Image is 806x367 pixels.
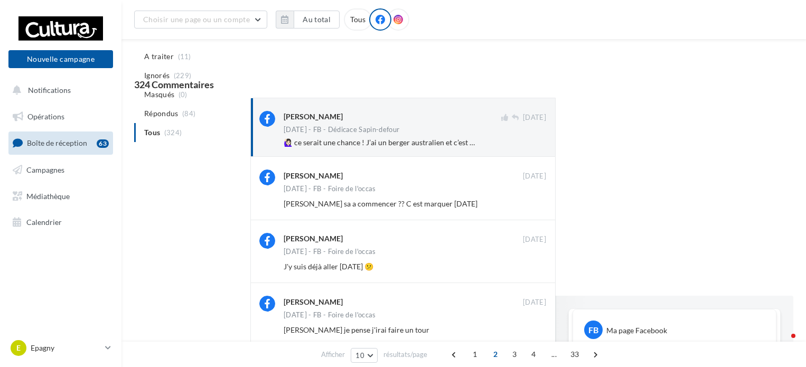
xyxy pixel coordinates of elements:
[27,112,64,121] span: Opérations
[284,248,376,255] div: [DATE] - FB - Foire de l'occas
[8,50,113,68] button: Nouvelle campagne
[770,331,795,356] iframe: Intercom live chat
[355,351,364,360] span: 10
[506,346,523,363] span: 3
[144,51,174,62] span: A traiter
[6,106,115,128] a: Opérations
[284,199,477,208] span: [PERSON_NAME] sa a commencer ?? C est marquer [DATE]
[546,346,563,363] span: ...
[284,262,373,271] span: J'y suis déjà aller [DATE] 😕
[284,126,399,133] div: [DATE] - FB - Dédicace Sapin-defour
[174,71,192,80] span: (229)
[284,111,343,122] div: [PERSON_NAME]
[26,165,64,174] span: Campagnes
[383,350,427,360] span: résultats/page
[284,312,376,318] div: [DATE] - FB - Foire de l'occas
[523,235,546,244] span: [DATE]
[466,346,483,363] span: 1
[284,233,343,244] div: [PERSON_NAME]
[134,80,793,89] div: 324 Commentaires
[523,113,546,123] span: [DATE]
[28,86,71,95] span: Notifications
[6,211,115,233] a: Calendrier
[294,11,340,29] button: Au total
[523,298,546,307] span: [DATE]
[179,90,188,99] span: (0)
[525,346,542,363] span: 4
[26,191,70,200] span: Médiathèque
[284,138,536,147] span: 🙋🏻‍♀️ ce serait une chance ! J’ai un berger australien et c’est une race extra 🐶😍
[182,109,195,118] span: (84)
[8,338,113,358] a: E Epagny
[6,79,111,101] button: Notifications
[178,52,191,61] span: (11)
[144,89,174,100] span: Masqués
[284,325,429,334] span: [PERSON_NAME] je pense j'irai faire un tour
[321,350,345,360] span: Afficher
[284,185,376,192] div: [DATE] - FB - Foire de l'occas
[276,11,340,29] button: Au total
[6,185,115,208] a: Médiathèque
[97,139,109,148] div: 63
[27,138,87,147] span: Boîte de réception
[584,321,603,339] div: FB
[344,8,372,31] div: Tous
[284,297,343,307] div: [PERSON_NAME]
[31,343,101,353] p: Epagny
[6,159,115,181] a: Campagnes
[351,348,378,363] button: 10
[566,346,584,363] span: 33
[16,343,21,353] span: E
[487,346,504,363] span: 2
[26,218,62,227] span: Calendrier
[144,70,170,81] span: Ignorés
[144,108,179,119] span: Répondus
[134,11,267,29] button: Choisir une page ou un compte
[6,131,115,154] a: Boîte de réception63
[606,325,667,336] div: Ma page Facebook
[143,15,250,24] span: Choisir une page ou un compte
[284,171,343,181] div: [PERSON_NAME]
[523,172,546,181] span: [DATE]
